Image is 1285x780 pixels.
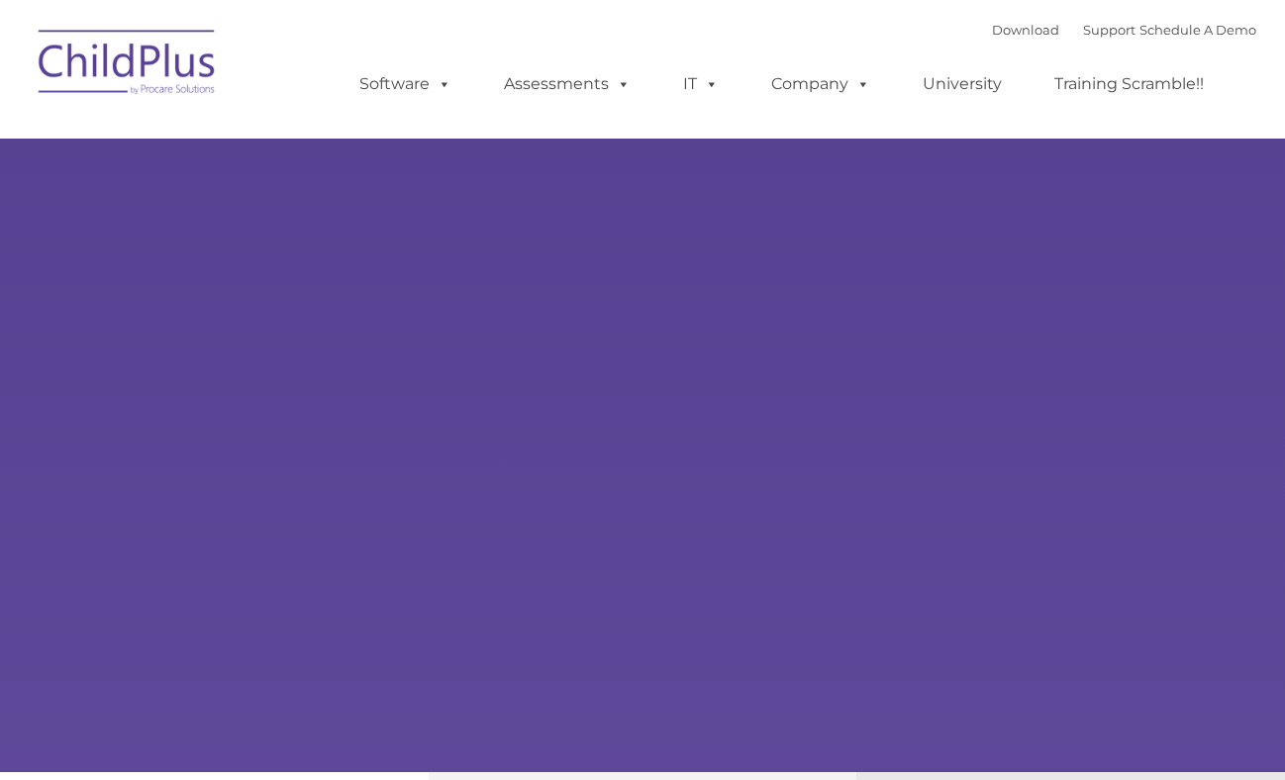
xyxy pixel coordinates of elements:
[992,22,1256,38] font: |
[29,16,227,115] img: ChildPlus by Procare Solutions
[663,64,739,104] a: IT
[1035,64,1224,104] a: Training Scramble!!
[992,22,1059,38] a: Download
[340,64,471,104] a: Software
[484,64,650,104] a: Assessments
[903,64,1022,104] a: University
[1083,22,1136,38] a: Support
[1139,22,1256,38] a: Schedule A Demo
[751,64,890,104] a: Company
